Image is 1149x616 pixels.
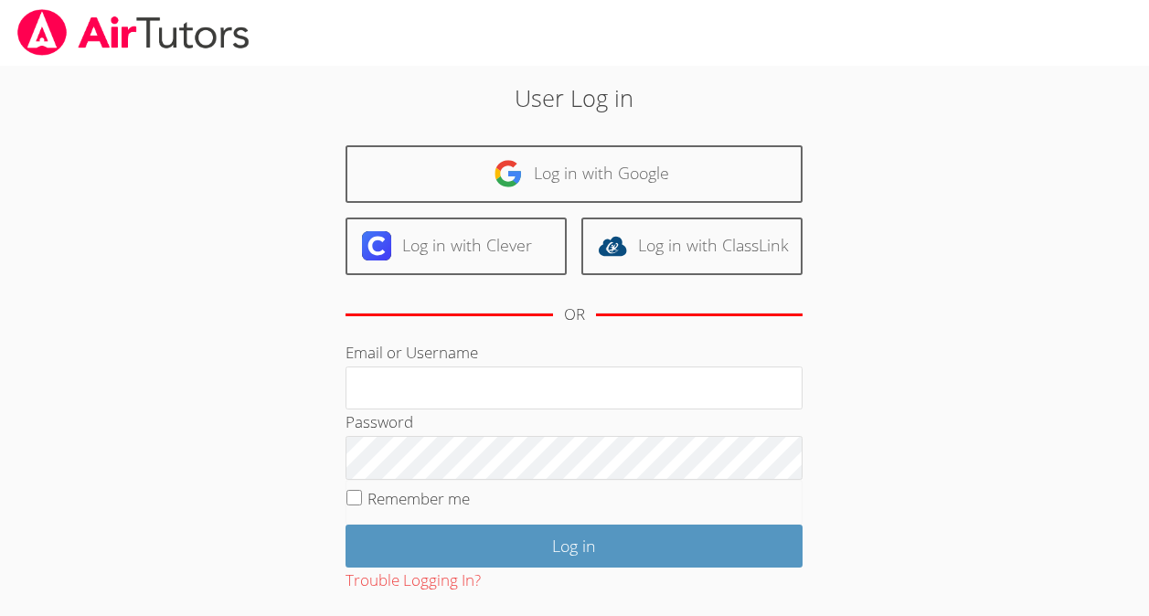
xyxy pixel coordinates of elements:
a: Log in with ClassLink [581,218,803,275]
button: Trouble Logging In? [346,568,481,594]
img: classlink-logo-d6bb404cc1216ec64c9a2012d9dc4662098be43eaf13dc465df04b49fa7ab582.svg [598,231,627,260]
label: Remember me [367,488,470,509]
label: Email or Username [346,342,478,363]
h2: User Log in [264,80,885,115]
input: Log in [346,525,803,568]
a: Log in with Clever [346,218,567,275]
img: airtutors_banner-c4298cdbf04f3fff15de1276eac7730deb9818008684d7c2e4769d2f7ddbe033.png [16,9,251,56]
div: OR [564,302,585,328]
label: Password [346,411,413,432]
img: clever-logo-6eab21bc6e7a338710f1a6ff85c0baf02591cd810cc4098c63d3a4b26e2feb20.svg [362,231,391,260]
img: google-logo-50288ca7cdecda66e5e0955fdab243c47b7ad437acaf1139b6f446037453330a.svg [494,159,523,188]
a: Log in with Google [346,145,803,203]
